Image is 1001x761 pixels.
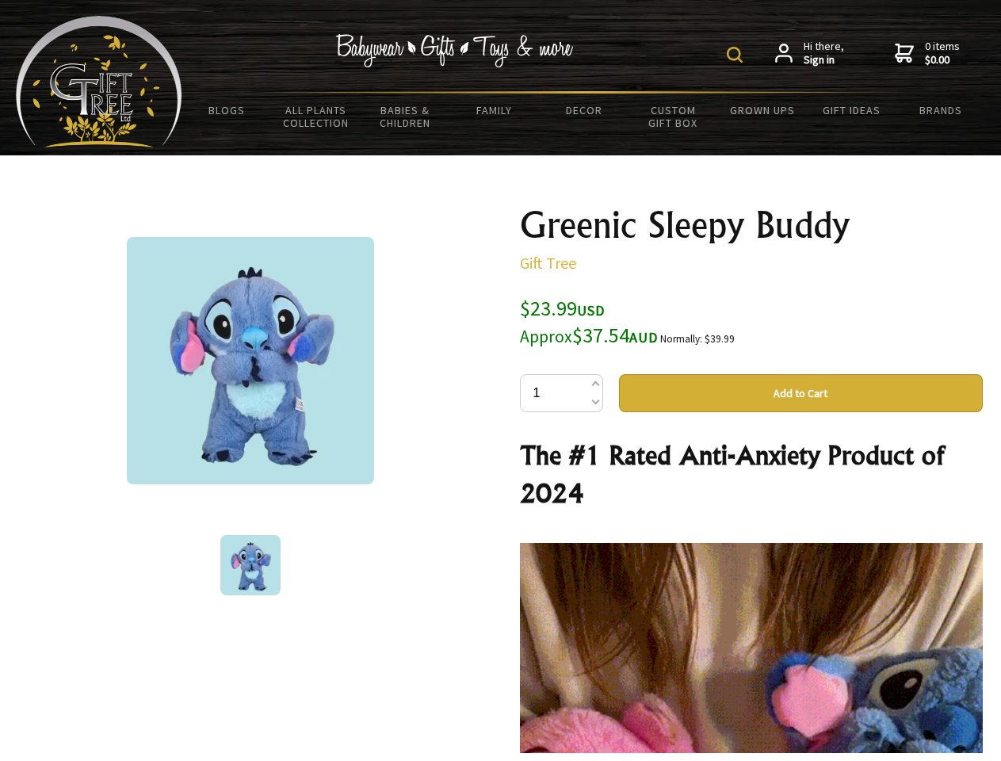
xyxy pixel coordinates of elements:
[896,94,986,127] a: Brands
[520,326,572,347] small: Approx
[361,94,450,140] a: Babies & Children
[272,94,361,140] a: All Plants Collection
[450,94,540,127] a: Family
[807,94,896,127] a: Gift Ideas
[628,94,718,140] a: Custom Gift Box
[182,94,272,127] a: BLOGS
[520,206,983,244] h1: Greenic Sleepy Buddy
[577,301,605,319] span: USD
[727,47,743,63] img: product search
[336,34,574,67] img: Babywear - Gifts - Toys & more
[804,53,844,67] strong: Sign in
[520,253,576,273] a: Gift Tree
[660,332,735,346] small: Normally: $39.99
[717,94,807,127] a: Grown Ups
[520,295,658,348] span: $23.99 $37.54
[16,16,182,147] img: Babyware - Gifts - Toys and more...
[629,328,658,346] span: AUD
[925,53,960,67] strong: $0.00
[619,374,983,412] button: Add to Cart
[539,94,628,127] a: Decor
[895,40,960,67] a: 0 items$0.00
[925,39,960,67] span: 0 items
[775,40,844,67] a: Hi there,Sign in
[520,439,944,509] strong: The #1 Rated Anti-Anxiety Product of 2024
[127,237,374,484] img: Greenic Sleepy Buddy
[220,535,281,595] img: Greenic Sleepy Buddy
[804,40,844,67] span: Hi there,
